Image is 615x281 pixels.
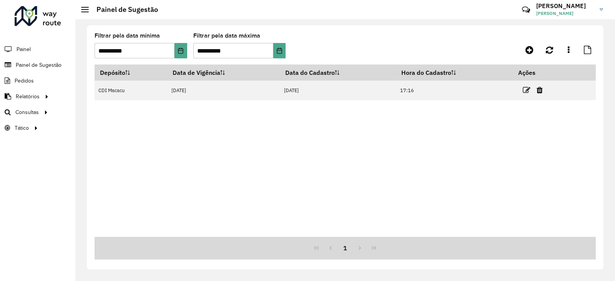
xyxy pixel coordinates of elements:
a: Contato Rápido [518,2,534,18]
th: Depósito [95,64,167,81]
a: Excluir [537,85,543,95]
td: 17:16 [396,81,513,100]
td: [DATE] [280,81,396,100]
span: Relatórios [16,93,40,101]
span: Tático [15,124,29,132]
span: Painel [17,45,31,53]
td: [DATE] [167,81,280,100]
button: Choose Date [273,43,286,58]
a: Editar [523,85,530,95]
h2: Painel de Sugestão [89,5,158,14]
button: 1 [338,241,352,255]
td: CDI Macacu [95,81,167,100]
th: Ações [513,64,559,81]
label: Filtrar pela data máxima [193,31,260,40]
label: Filtrar pela data mínima [95,31,160,40]
span: [PERSON_NAME] [536,10,594,17]
button: Choose Date [175,43,187,58]
h3: [PERSON_NAME] [536,2,594,10]
span: Painel de Sugestão [16,61,61,69]
th: Data do Cadastro [280,64,396,81]
span: Pedidos [15,77,34,85]
th: Hora do Cadastro [396,64,513,81]
th: Data de Vigência [167,64,280,81]
span: Consultas [15,108,39,116]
